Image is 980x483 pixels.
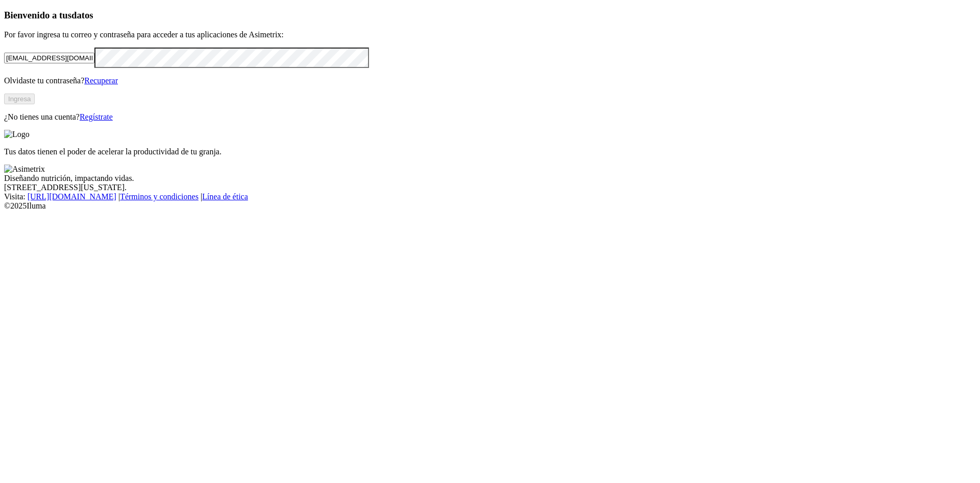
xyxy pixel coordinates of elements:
[71,10,93,20] span: datos
[4,165,45,174] img: Asimetrix
[4,174,976,183] div: Diseñando nutrición, impactando vidas.
[80,112,113,121] a: Regístrate
[4,192,976,201] div: Visita : | |
[4,130,30,139] img: Logo
[120,192,199,201] a: Términos y condiciones
[4,201,976,211] div: © 2025 Iluma
[4,94,35,104] button: Ingresa
[28,192,116,201] a: [URL][DOMAIN_NAME]
[4,76,976,85] p: Olvidaste tu contraseña?
[4,53,94,63] input: Tu correo
[4,30,976,39] p: Por favor ingresa tu correo y contraseña para acceder a tus aplicaciones de Asimetrix:
[4,147,976,156] p: Tus datos tienen el poder de acelerar la productividad de tu granja.
[4,112,976,122] p: ¿No tienes una cuenta?
[4,10,976,21] h3: Bienvenido a tus
[84,76,118,85] a: Recuperar
[4,183,976,192] div: [STREET_ADDRESS][US_STATE].
[202,192,248,201] a: Línea de ética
